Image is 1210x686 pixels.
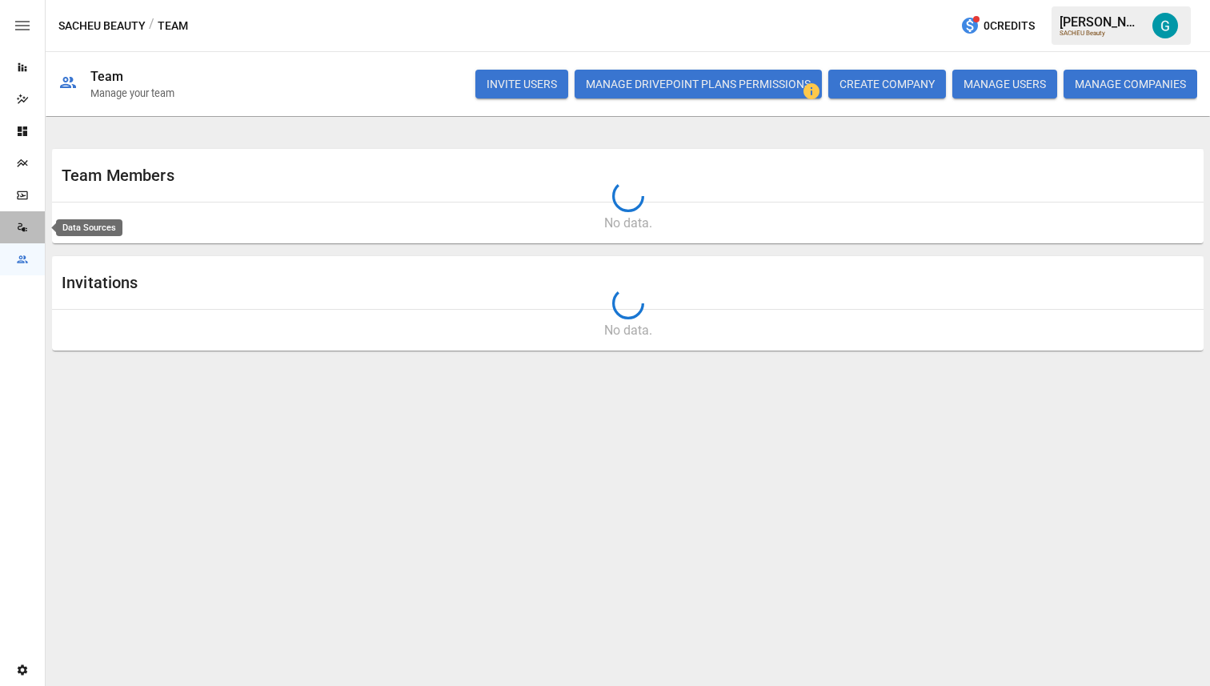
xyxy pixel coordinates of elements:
div: Data Sources [56,219,122,236]
button: MANAGE COMPANIES [1064,70,1197,98]
button: 0Credits [954,11,1041,41]
button: MANAGE USERS [952,70,1057,98]
button: SACHEU Beauty [58,16,146,36]
button: Manage Drivepoint Plans Permissions [575,70,822,98]
button: Gavin Acres [1143,3,1188,48]
span: 0 Credits [984,16,1035,36]
div: [PERSON_NAME] [1060,14,1143,30]
img: Gavin Acres [1152,13,1178,38]
div: Manage your team [90,87,174,99]
div: Team [90,69,124,84]
div: / [149,16,154,36]
button: CREATE COMPANY [828,70,946,98]
button: INVITE USERS [475,70,568,98]
div: SACHEU Beauty [1060,30,1143,37]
